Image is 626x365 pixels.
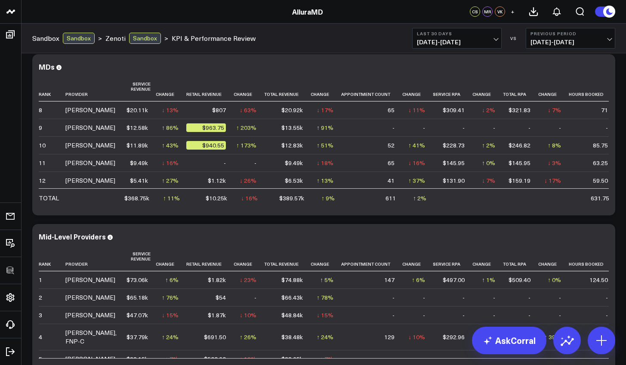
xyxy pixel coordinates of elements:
div: - [224,159,226,167]
div: $74.88k [281,276,303,284]
div: Sandbox [129,33,161,44]
a: AskCorral [472,327,546,354]
div: > [105,33,168,44]
div: $292.96 [443,333,465,341]
div: 129 [384,333,395,341]
div: ↑ 6% [412,276,425,284]
div: $368.75k [124,194,149,202]
span: [DATE] - [DATE] [417,39,497,46]
div: [PERSON_NAME] [65,176,115,185]
div: ↑ 51% [317,141,333,150]
div: ↓ 7% [482,176,495,185]
div: ↑ 11% [163,194,180,202]
div: 63.25 [593,159,608,167]
div: - [559,123,561,132]
div: - [423,311,425,319]
div: $23.15k [126,355,148,363]
th: Total Revenue [264,247,311,271]
div: - [392,123,395,132]
div: ↑ 91% [317,123,333,132]
div: $9.49k [130,159,148,167]
div: ↓ 3% [548,159,561,167]
div: $321.83 [509,106,530,114]
div: $500.60 [204,355,226,363]
div: - [606,355,608,363]
div: 4 [39,333,42,341]
div: $73.06k [126,276,148,284]
div: ↑ 2% [413,194,426,202]
div: Mid-Level Providers [39,232,106,241]
a: Zenoti [105,34,126,43]
div: $807 [212,106,226,114]
div: $20.11k [126,106,148,114]
button: Previous Period[DATE]-[DATE] [526,28,615,49]
div: ↑ 43% [162,141,179,150]
th: Rank [39,77,65,101]
div: [PERSON_NAME] [65,355,115,363]
div: - [606,293,608,302]
th: Change [156,77,186,101]
div: 85.75 [593,141,608,150]
div: 41 [388,176,395,185]
div: ↑ 76% [162,293,179,302]
div: 8 [39,106,42,114]
th: Retail Revenue [186,77,234,101]
div: - [493,355,495,363]
b: Previous Period [530,31,611,36]
div: [PERSON_NAME], FNP-C [65,328,117,346]
th: Service Revenue [124,247,156,271]
th: Service Rpa [433,247,472,271]
div: $9.49k [285,159,303,167]
div: $159.19 [509,176,530,185]
th: Change [402,77,433,101]
div: $48.84k [281,311,303,319]
div: $38.48k [281,333,303,341]
div: - [392,311,395,319]
div: 3 [39,311,42,319]
div: ↑ 1% [482,276,495,284]
div: - [254,159,256,167]
div: ↓ 26% [240,176,256,185]
div: ↑ 2% [482,141,495,150]
div: 631.75 [591,194,609,202]
div: $23.65k [281,355,303,363]
div: - [559,293,561,302]
div: $691.50 [204,333,226,341]
div: $309.41 [443,106,465,114]
div: 10 [39,141,46,150]
div: ↓ 7% [320,355,333,363]
div: $12.58k [126,123,148,132]
div: [PERSON_NAME] [65,159,115,167]
div: $228.73 [443,141,465,150]
div: - [392,293,395,302]
div: - [463,123,465,132]
span: [DATE] - [DATE] [530,39,611,46]
div: ↑ 6% [165,276,179,284]
div: 124.50 [589,276,608,284]
th: Change [472,77,503,101]
th: Change [234,247,264,271]
div: TOTAL [39,194,59,202]
div: ↑ 78% [317,293,333,302]
th: Change [402,247,433,271]
div: $20.92k [281,106,303,114]
button: + [507,6,518,17]
div: [PERSON_NAME] [65,293,115,302]
th: Total Revenue [264,77,311,101]
div: - [559,311,561,319]
div: 9 [39,123,42,132]
div: $963.75 [186,123,226,132]
div: $37.79k [126,333,148,341]
div: ↑ 0% [482,159,495,167]
div: $145.95 [509,159,530,167]
div: ↑ 27% [162,176,179,185]
div: ↑ 8% [548,141,561,150]
div: 52 [388,141,395,150]
div: $65.18k [126,293,148,302]
div: ↑ 5% [320,276,333,284]
th: Total Rpa [503,247,538,271]
div: $145.95 [443,159,465,167]
div: - [559,355,561,363]
div: > [32,33,102,44]
div: [PERSON_NAME] [65,276,115,284]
